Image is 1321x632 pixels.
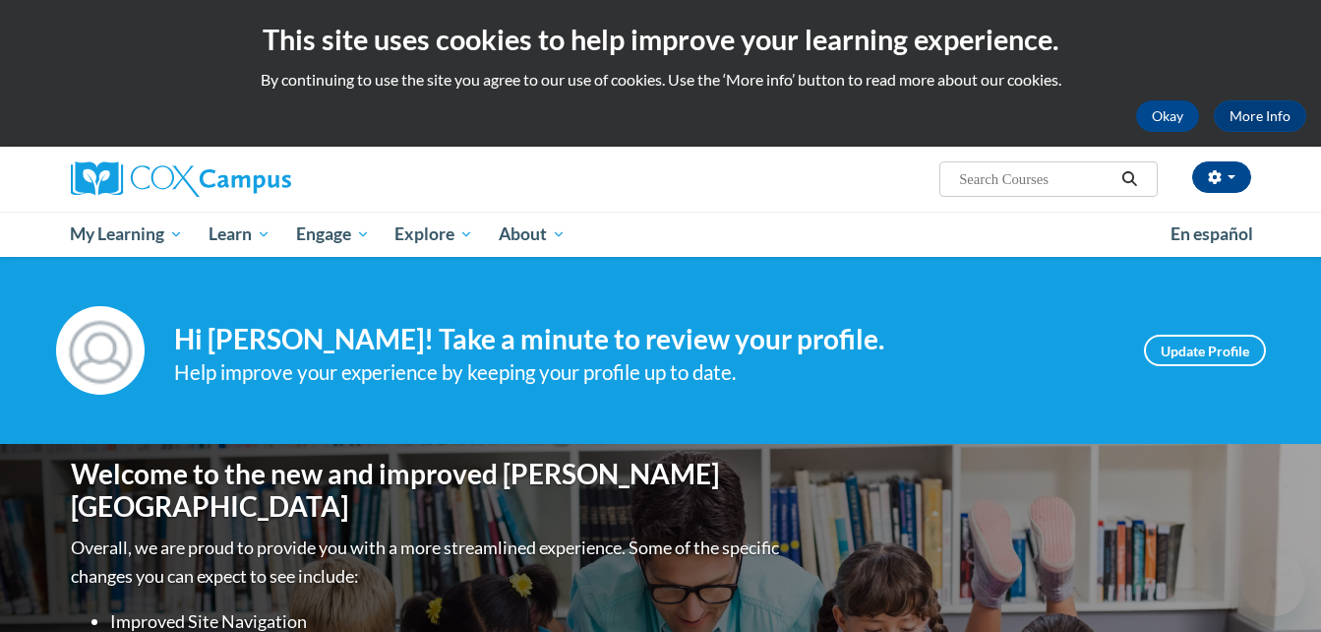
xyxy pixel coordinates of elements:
[70,222,183,246] span: My Learning
[71,161,445,197] a: Cox Campus
[71,161,291,197] img: Cox Campus
[58,212,197,257] a: My Learning
[1144,335,1266,366] a: Update Profile
[1192,161,1251,193] button: Account Settings
[486,212,578,257] a: About
[499,222,566,246] span: About
[71,534,784,591] p: Overall, we are proud to provide you with a more streamlined experience. Some of the specific cha...
[957,167,1114,191] input: Search Courses
[196,212,283,257] a: Learn
[382,212,486,257] a: Explore
[56,306,145,395] img: Profile Image
[174,323,1114,356] h4: Hi [PERSON_NAME]! Take a minute to review your profile.
[1242,553,1305,616] iframe: Button to launch messaging window
[1136,100,1199,132] button: Okay
[1158,214,1266,255] a: En español
[394,222,473,246] span: Explore
[209,222,270,246] span: Learn
[1214,100,1306,132] a: More Info
[15,69,1306,91] p: By continuing to use the site you agree to our use of cookies. Use the ‘More info’ button to read...
[1171,223,1253,244] span: En español
[41,212,1281,257] div: Main menu
[15,20,1306,59] h2: This site uses cookies to help improve your learning experience.
[296,222,370,246] span: Engage
[1114,167,1144,191] button: Search
[283,212,383,257] a: Engage
[174,356,1114,389] div: Help improve your experience by keeping your profile up to date.
[71,458,784,524] h1: Welcome to the new and improved [PERSON_NAME][GEOGRAPHIC_DATA]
